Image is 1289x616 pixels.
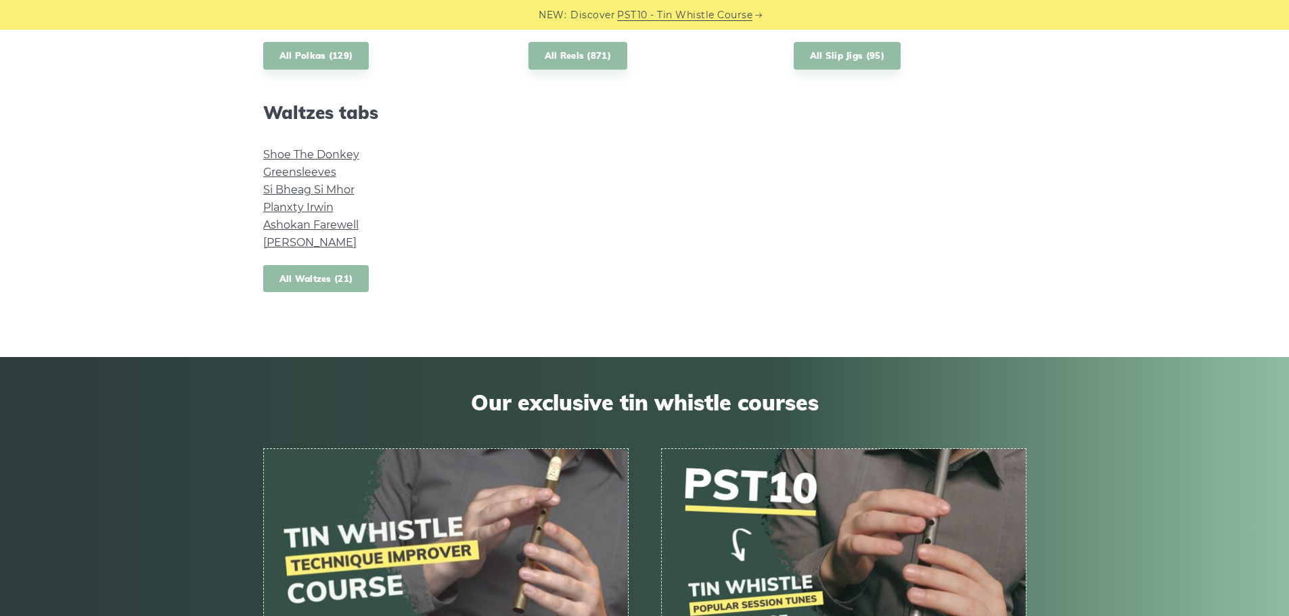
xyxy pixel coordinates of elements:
a: All Reels (871) [528,42,628,70]
a: All Slip Jigs (95) [794,42,901,70]
a: Greensleeves [263,166,336,179]
a: Shoe The Donkey [263,148,359,161]
span: Our exclusive tin whistle courses [263,389,1026,415]
a: Planxty Irwin [263,201,334,214]
a: PST10 - Tin Whistle Course [617,7,752,23]
a: Ashokan Farewell [263,218,359,231]
a: [PERSON_NAME] [263,236,357,249]
h2: Waltzes tabs [263,102,496,123]
span: Discover [570,7,615,23]
span: NEW: [539,7,566,23]
a: All Polkas (129) [263,42,369,70]
a: Si­ Bheag Si­ Mhor [263,183,355,196]
a: All Waltzes (21) [263,265,369,293]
